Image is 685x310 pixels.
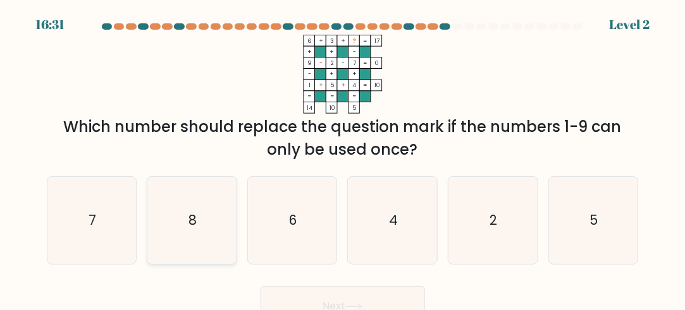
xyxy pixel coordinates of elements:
tspan: 0 [375,59,378,67]
tspan: + [319,37,323,45]
tspan: 10 [374,81,379,89]
tspan: = [330,93,333,100]
tspan: 3 [330,37,333,45]
tspan: 14 [306,104,312,112]
tspan: 9 [307,59,311,67]
tspan: - [319,59,323,67]
tspan: 7 [352,59,355,67]
tspan: = [362,59,366,67]
tspan: = [352,93,356,100]
div: 16:31 [35,15,65,34]
tspan: ? [352,37,355,45]
tspan: 5 [352,104,356,112]
tspan: - [352,48,355,56]
tspan: - [307,71,311,78]
tspan: 4 [352,81,356,89]
tspan: + [341,37,345,45]
tspan: = [307,93,311,100]
text: 6 [290,211,297,229]
tspan: 2 [330,59,333,67]
tspan: 17 [374,37,379,45]
tspan: 6 [307,37,311,45]
tspan: + [319,81,323,89]
text: 8 [188,211,197,229]
tspan: + [352,71,356,78]
tspan: + [307,48,311,56]
tspan: 10 [329,104,334,112]
tspan: = [362,81,366,89]
tspan: = [362,37,366,45]
tspan: + [330,48,334,56]
div: Which number should replace the question mark if the numbers 1-9 can only be used once? [54,116,631,161]
tspan: 1 [308,81,310,89]
text: 4 [389,211,398,229]
tspan: - [342,59,345,67]
tspan: 5 [330,81,333,89]
text: 5 [590,211,598,229]
text: 7 [89,211,96,229]
div: Level 2 [609,15,650,34]
tspan: + [341,81,345,89]
text: 2 [490,211,498,229]
tspan: + [330,71,334,78]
